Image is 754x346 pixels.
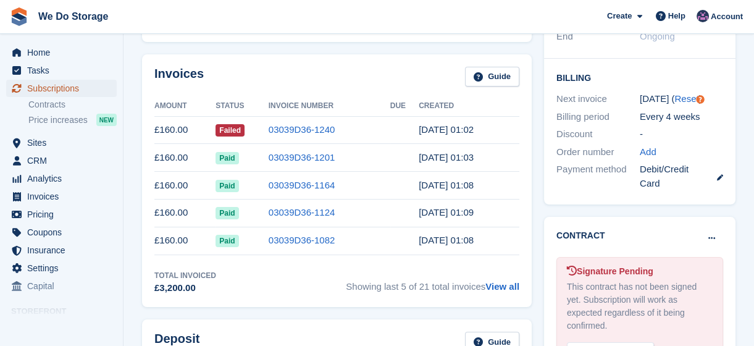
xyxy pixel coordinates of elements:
span: Paid [216,235,238,247]
div: Total Invoiced [154,270,216,281]
a: menu [6,62,117,79]
th: Due [390,96,419,116]
a: Price increases NEW [28,113,117,127]
a: Guide [465,67,519,87]
time: 2025-06-16 00:08:36 UTC [419,180,474,190]
img: Wayne Pitt [697,10,709,22]
td: £160.00 [154,227,216,255]
time: 2025-04-21 00:08:25 UTC [419,235,474,245]
a: Reset [674,93,698,104]
a: menu [6,170,117,187]
td: £160.00 [154,116,216,144]
th: Amount [154,96,216,116]
a: menu [6,188,117,205]
span: Price increases [28,114,88,126]
span: Ongoing [640,31,675,41]
th: Status [216,96,268,116]
span: Showing last 5 of 21 total invoices [346,270,519,295]
span: Sites [27,134,101,151]
a: 03039D36-1124 [269,207,335,217]
div: Every 4 weeks [640,110,723,124]
td: £160.00 [154,144,216,172]
a: 03039D36-1240 [269,124,335,135]
div: [DATE] ( ) [640,92,723,106]
span: Pricing [27,206,101,223]
span: Paid [216,180,238,192]
img: stora-icon-8386f47178a22dfd0bd8f6a31ec36ba5ce8667c1dd55bd0f319d3a0aa187defe.svg [10,7,28,26]
span: Insurance [27,242,101,259]
span: Create [607,10,632,22]
div: Next invoice [556,92,640,106]
time: 2025-05-19 00:09:45 UTC [419,207,474,217]
a: menu [6,224,117,241]
a: menu [6,134,117,151]
span: Subscriptions [27,80,101,97]
span: Paid [216,207,238,219]
span: Capital [27,277,101,295]
a: View all [485,281,519,292]
div: - [640,127,723,141]
div: Signature Pending [567,265,713,278]
a: menu [6,242,117,259]
span: Help [668,10,685,22]
div: End [556,30,640,44]
a: Contracts [28,99,117,111]
a: 03039D36-1164 [269,180,335,190]
span: Coupons [27,224,101,241]
time: 2025-08-11 00:02:57 UTC [419,124,474,135]
div: Discount [556,127,640,141]
div: £3,200.00 [154,281,216,295]
a: 03039D36-1201 [269,152,335,162]
div: Payment method [556,162,640,190]
div: Tooltip anchor [695,94,706,105]
a: menu [6,80,117,97]
a: menu [6,152,117,169]
span: Storefront [11,305,123,318]
span: Analytics [27,170,101,187]
th: Invoice Number [269,96,390,116]
td: £160.00 [154,199,216,227]
h2: Contract [556,229,605,242]
span: Failed [216,124,245,137]
a: 03039D36-1082 [269,235,335,245]
h2: Invoices [154,67,204,87]
span: Account [711,11,743,23]
div: This contract has not been signed yet. Subscription will work as expected regardless of it being ... [567,281,713,332]
a: menu [6,44,117,61]
span: Settings [27,259,101,277]
span: Home [27,44,101,61]
span: Invoices [27,188,101,205]
span: Tasks [27,62,101,79]
a: menu [6,206,117,223]
a: Add [640,145,656,159]
a: menu [6,277,117,295]
a: We Do Storage [33,6,114,27]
div: NEW [96,114,117,126]
a: menu [6,259,117,277]
th: Created [419,96,519,116]
td: £160.00 [154,172,216,200]
div: Debit/Credit Card [640,162,723,190]
div: Billing period [556,110,640,124]
span: CRM [27,152,101,169]
h2: Billing [556,71,723,83]
div: Order number [556,145,640,159]
span: Paid [216,152,238,164]
time: 2025-07-14 00:03:40 UTC [419,152,474,162]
